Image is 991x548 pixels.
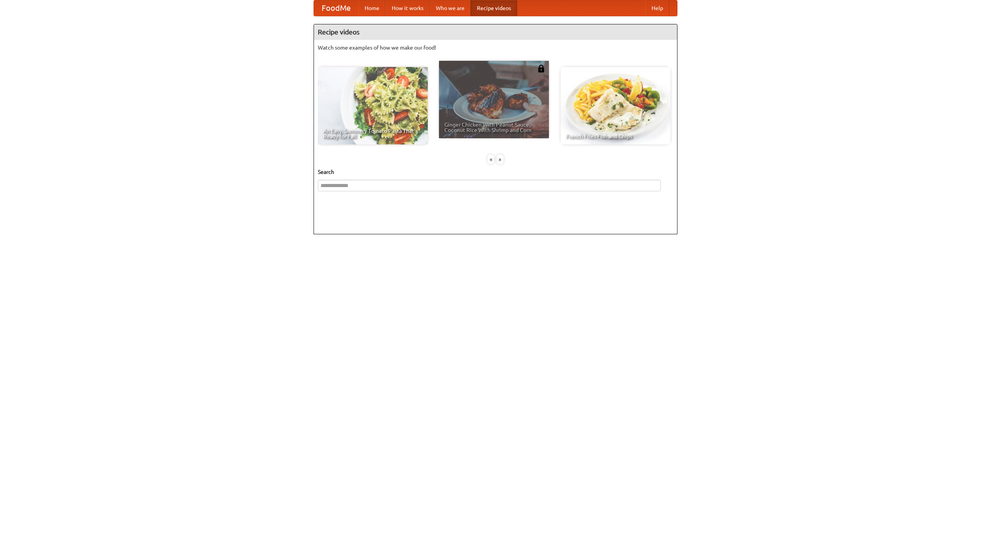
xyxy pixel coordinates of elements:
[537,65,545,72] img: 483408.png
[386,0,430,16] a: How it works
[471,0,517,16] a: Recipe videos
[358,0,386,16] a: Home
[566,134,665,139] span: French Fries Fish and Chips
[314,24,677,40] h4: Recipe videos
[430,0,471,16] a: Who we are
[645,0,669,16] a: Help
[314,0,358,16] a: FoodMe
[323,128,422,139] span: An Easy, Summery Tomato Pasta That's Ready for Fall
[318,44,673,52] p: Watch some examples of how we make our food!
[487,155,494,164] div: «
[318,168,673,176] h5: Search
[497,155,504,164] div: »
[561,67,670,144] a: French Fries Fish and Chips
[318,67,428,144] a: An Easy, Summery Tomato Pasta That's Ready for Fall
